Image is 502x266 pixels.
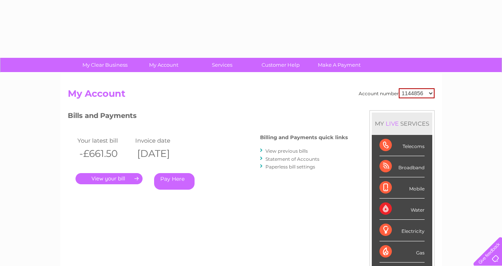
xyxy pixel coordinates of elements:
a: . [76,173,143,184]
div: MY SERVICES [372,113,432,135]
h2: My Account [68,88,435,103]
div: Gas [379,241,425,263]
th: [DATE] [133,146,191,162]
div: LIVE [384,120,400,127]
h4: Billing and Payments quick links [260,135,348,140]
a: Paperless bill settings [265,164,315,170]
div: Water [379,199,425,220]
div: Mobile [379,177,425,199]
a: Services [190,58,254,72]
a: My Account [132,58,195,72]
a: Make A Payment [307,58,371,72]
a: My Clear Business [73,58,137,72]
a: Customer Help [249,58,312,72]
h3: Bills and Payments [68,110,348,124]
div: Broadband [379,156,425,177]
a: View previous bills [265,148,308,154]
th: -£661.50 [76,146,133,162]
a: Statement of Accounts [265,156,319,162]
div: Account number [359,88,435,98]
div: Electricity [379,220,425,241]
td: Your latest bill [76,135,133,146]
a: Pay Here [154,173,195,190]
div: Telecoms [379,135,425,156]
td: Invoice date [133,135,191,146]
